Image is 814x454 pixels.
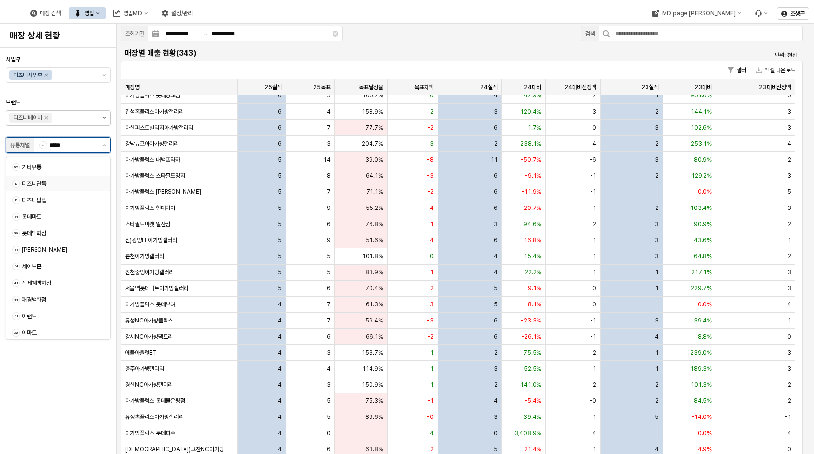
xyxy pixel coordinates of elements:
[524,92,541,99] span: 42.9%
[655,317,659,324] span: 3
[655,333,659,340] span: 4
[125,48,629,58] h5: 매장별 매출 현황(343)
[641,83,659,91] span: 23실적
[430,252,434,260] span: 0
[327,349,331,357] span: 3
[694,236,712,244] span: 43.6%
[13,230,19,237] span: 39
[528,124,541,132] span: 1.7%
[98,111,110,125] button: 제안 사항 표시
[22,263,98,270] div: 세이브존
[520,381,541,389] span: 141.0%
[655,236,659,244] span: 3
[22,329,98,337] div: 이마트
[22,296,98,303] div: 애경백화점
[494,317,498,324] span: 6
[655,349,659,357] span: 1
[365,220,383,228] span: 76.8%
[327,204,331,212] span: 9
[22,279,98,287] div: 신세계백화점
[125,301,175,308] span: 아가방플렉스 롯데부여
[590,301,596,308] span: -0
[264,83,282,91] span: 25실적
[494,252,498,260] span: 4
[590,284,596,292] span: -0
[278,317,282,324] span: 4
[480,83,498,91] span: 24실적
[13,329,19,336] span: 32
[13,70,42,80] div: 디즈니사업부
[108,7,154,19] div: 영업MD
[13,296,19,303] span: 44
[788,397,791,405] span: 2
[787,268,791,276] span: 3
[427,333,434,340] span: -2
[694,397,712,405] span: 84.5%
[22,312,98,320] div: 이랜드
[494,349,498,357] span: 2
[787,301,791,308] span: 4
[125,204,175,212] span: 아가방플렉스 현대미아
[524,397,541,405] span: -5.4%
[494,220,498,228] span: 3
[785,413,791,421] span: -1
[521,317,541,324] span: -23.3%
[362,140,383,148] span: 204.7%
[655,140,659,148] span: 2
[117,24,814,454] main: App Frame
[427,268,434,276] span: -1
[278,365,282,373] span: 4
[278,349,282,357] span: 4
[491,156,498,164] span: 11
[593,252,596,260] span: 1
[494,92,498,99] span: 4
[365,156,383,164] span: 39.0%
[655,204,659,212] span: 2
[564,83,596,91] span: 24대비신장액
[278,124,282,132] span: 6
[278,236,282,244] span: 5
[366,188,383,196] span: 71.1%
[6,157,110,340] div: Select an option
[125,83,140,91] span: 매장명
[278,220,282,228] span: 5
[494,140,498,148] span: 2
[590,172,596,180] span: -1
[787,188,791,196] span: 5
[171,10,193,17] div: 설정/관리
[593,92,596,99] span: 2
[22,229,98,237] div: 롯데백화점
[278,204,282,212] span: 5
[430,365,434,373] span: 1
[125,188,201,196] span: 아가방플렉스 [PERSON_NAME]
[13,313,19,320] span: 51
[125,252,164,260] span: 춘천아가방갤러리
[327,381,331,389] span: 3
[520,156,541,164] span: -50.7%
[520,140,541,148] span: 238.1%
[655,365,659,373] span: 1
[278,92,282,99] span: 6
[430,108,434,115] span: 2
[593,220,596,228] span: 2
[655,220,659,228] span: 3
[13,180,19,187] span: d
[698,301,712,308] span: 0.0%
[327,301,331,308] span: 7
[691,284,712,292] span: 229.7%
[691,381,712,389] span: 101.3%
[494,397,498,405] span: 4
[749,7,773,19] div: Menu item 6
[790,10,805,18] p: 조생곤
[40,142,47,149] span: -
[690,349,712,357] span: 239.0%
[125,92,180,99] span: 아가방플렉스 롯데광교점
[787,140,791,148] span: 4
[366,333,383,340] span: 66.1%
[278,301,282,308] span: 4
[278,333,282,340] span: 4
[788,236,791,244] span: 1
[278,397,282,405] span: 4
[788,381,791,389] span: 2
[427,284,434,292] span: -2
